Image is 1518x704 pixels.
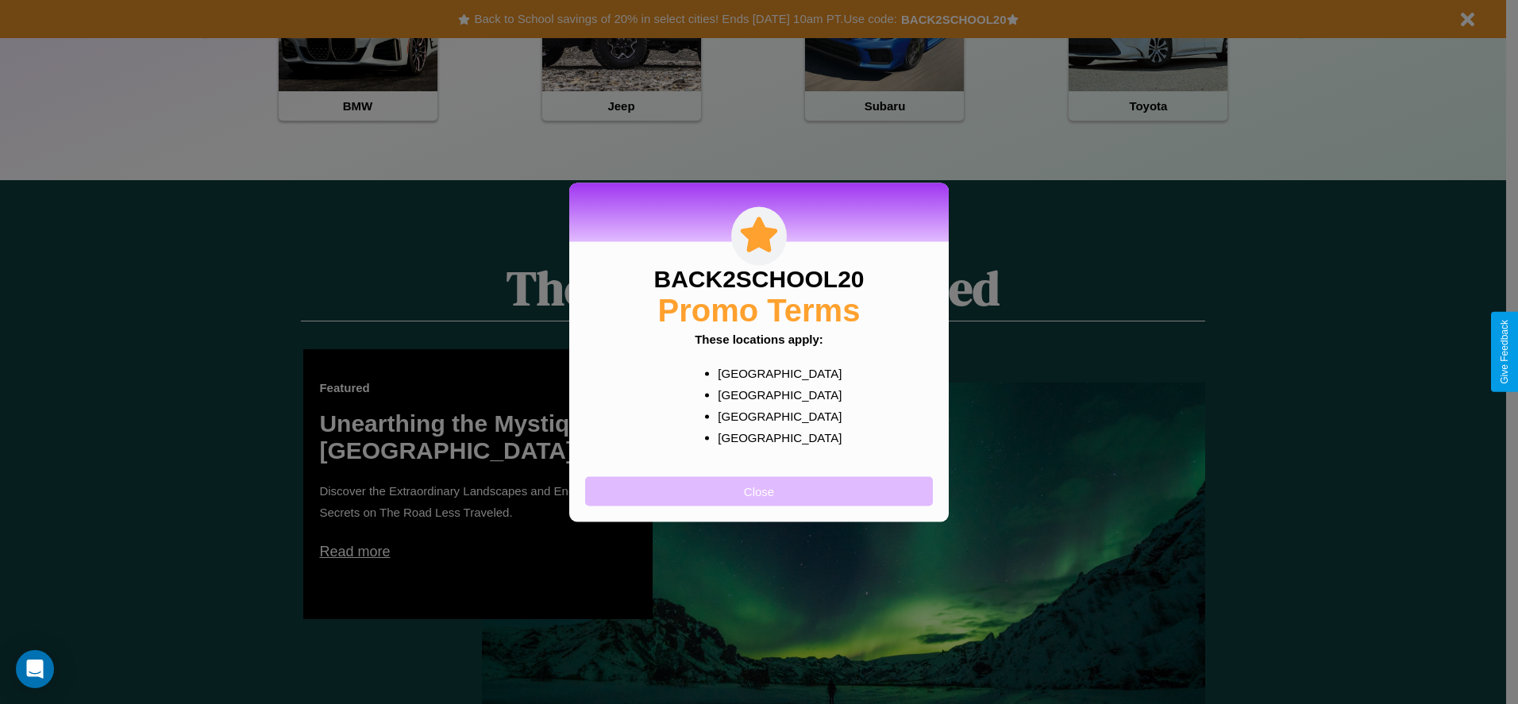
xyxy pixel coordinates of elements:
[1499,320,1510,384] div: Give Feedback
[658,292,861,328] h2: Promo Terms
[718,383,831,405] p: [GEOGRAPHIC_DATA]
[695,332,823,345] b: These locations apply:
[585,476,933,506] button: Close
[718,426,831,448] p: [GEOGRAPHIC_DATA]
[718,405,831,426] p: [GEOGRAPHIC_DATA]
[16,650,54,688] div: Open Intercom Messenger
[718,362,831,383] p: [GEOGRAPHIC_DATA]
[653,265,864,292] h3: BACK2SCHOOL20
